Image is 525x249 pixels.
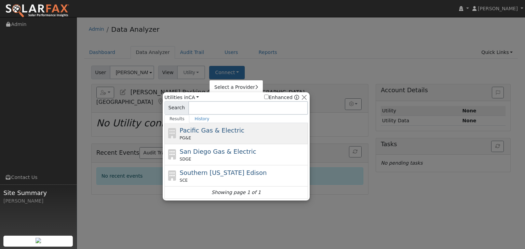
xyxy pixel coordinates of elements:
img: SolarFax [5,4,69,18]
span: SCE [180,177,188,183]
span: Southern [US_STATE] Edison [180,169,267,176]
a: Results [164,115,190,123]
input: Enhanced [264,95,269,99]
a: Select a Provider [210,83,263,92]
i: Showing page 1 of 1 [212,189,261,196]
span: Utilities in [164,94,199,101]
span: San Diego Gas & Electric [180,148,256,155]
a: History [189,115,214,123]
span: Search [164,101,189,115]
span: SDGE [180,156,191,162]
a: Enhanced Providers [294,95,299,100]
img: retrieve [36,238,41,243]
span: PG&E [180,135,191,141]
label: Enhanced [264,94,293,101]
div: [PERSON_NAME] [3,197,73,205]
a: CA [188,95,199,100]
span: Site Summary [3,188,73,197]
span: [PERSON_NAME] [478,6,518,11]
span: Pacific Gas & Electric [180,127,244,134]
span: Show enhanced providers [264,94,299,101]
